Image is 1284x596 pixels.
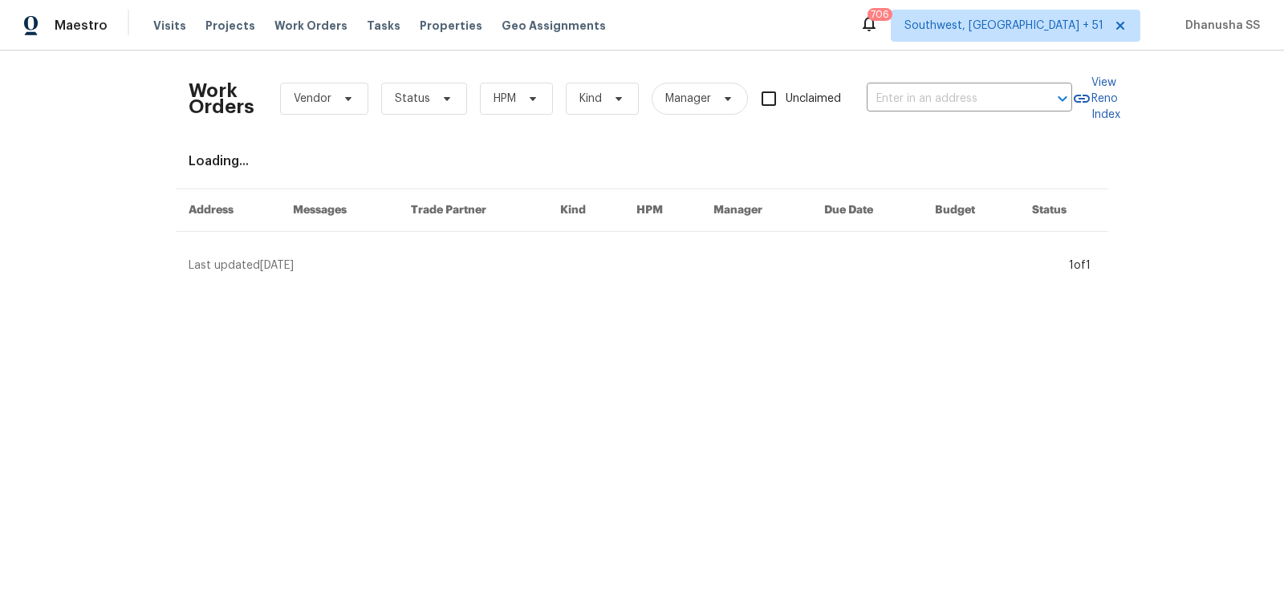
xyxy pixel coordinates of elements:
span: Geo Assignments [502,18,606,34]
th: Due Date [811,189,922,232]
span: Properties [420,18,482,34]
span: Vendor [294,91,331,107]
a: View Reno Index [1072,75,1120,123]
th: Kind [547,189,624,232]
span: Kind [579,91,602,107]
th: Messages [280,189,398,232]
span: Tasks [367,20,400,31]
th: Trade Partner [398,189,548,232]
span: Unclaimed [786,91,841,107]
span: Visits [153,18,186,34]
span: Status [395,91,430,107]
div: Loading... [189,153,1095,169]
span: Manager [665,91,711,107]
span: Dhanusha SS [1179,18,1260,34]
button: Open [1051,87,1074,110]
div: 706 [871,6,889,22]
div: 1 of 1 [1069,257,1091,274]
div: Last updated [189,257,1064,274]
th: Budget [922,189,1019,232]
span: Projects [205,18,255,34]
th: Status [1019,189,1108,232]
th: HPM [624,189,701,232]
span: Southwest, [GEOGRAPHIC_DATA] + 51 [904,18,1103,34]
span: Work Orders [274,18,347,34]
span: [DATE] [260,260,294,271]
span: Maestro [55,18,108,34]
th: Address [176,189,280,232]
th: Manager [701,189,811,232]
h2: Work Orders [189,83,254,115]
span: HPM [494,91,516,107]
input: Enter in an address [867,87,1027,111]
